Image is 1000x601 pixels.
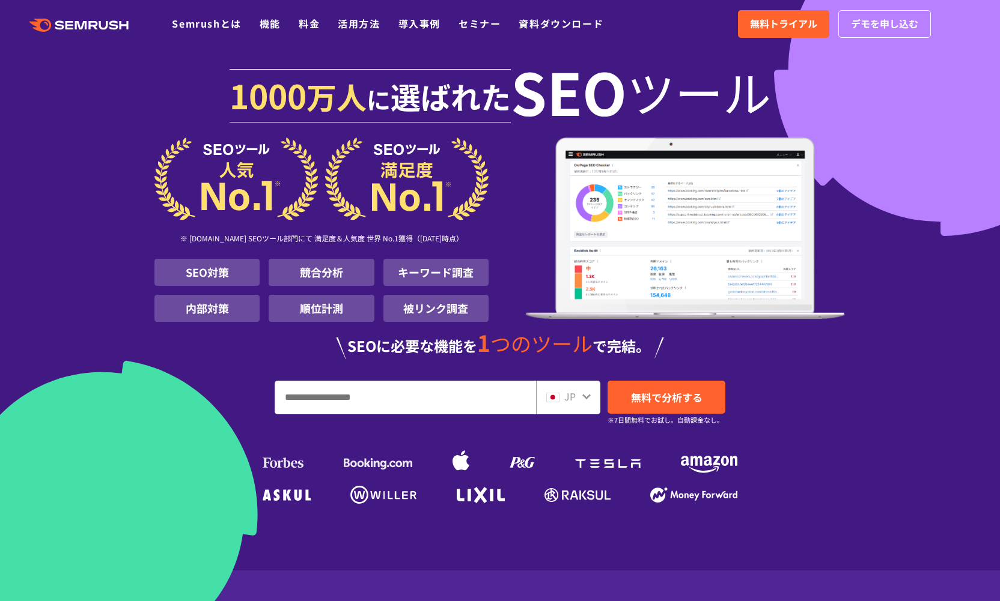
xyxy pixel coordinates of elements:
a: 無料トライアル [738,10,829,38]
a: デモを申し込む [838,10,931,38]
span: 1000 [230,71,306,119]
li: SEO対策 [154,259,260,286]
span: ツール [627,67,771,115]
span: JP [564,389,576,403]
span: 1 [477,326,490,358]
a: 資料ダウンロード [519,16,603,31]
div: SEOに必要な機能を [154,331,846,359]
span: SEO [511,67,627,115]
span: デモを申し込む [851,16,918,32]
span: に [367,82,391,116]
span: で完結。 [593,335,650,356]
a: 機能 [260,16,281,31]
input: URL、キーワードを入力してください [275,381,535,414]
span: 無料で分析する [631,390,703,405]
span: 万人 [306,74,367,118]
li: キーワード調査 [383,259,489,286]
li: 被リンク調査 [383,295,489,322]
a: 無料で分析する [608,381,725,414]
li: 順位計測 [269,295,374,322]
span: つのツール [490,328,593,358]
span: 無料トライアル [750,16,817,32]
li: 競合分析 [269,259,374,286]
li: 内部対策 [154,295,260,322]
a: セミナー [459,16,501,31]
a: Semrushとは [172,16,241,31]
div: ※ [DOMAIN_NAME] SEOツール部門にて 満足度＆人気度 世界 No.1獲得（[DATE]時点） [154,220,489,259]
span: 選ばれた [391,74,511,118]
a: 活用方法 [338,16,380,31]
a: 導入事例 [398,16,441,31]
small: ※7日間無料でお試し。自動課金なし。 [608,414,724,426]
a: 料金 [299,16,320,31]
